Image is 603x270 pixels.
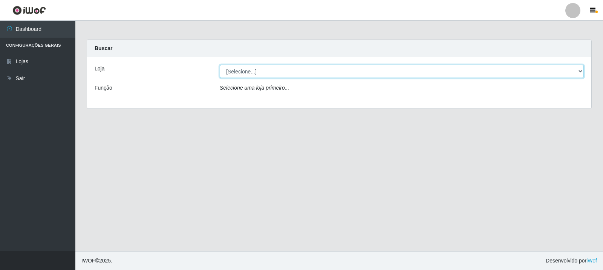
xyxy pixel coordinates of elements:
[220,85,289,91] i: Selecione uma loja primeiro...
[95,65,104,73] label: Loja
[95,45,112,51] strong: Buscar
[81,258,95,264] span: IWOF
[586,258,597,264] a: iWof
[546,257,597,265] span: Desenvolvido por
[95,84,112,92] label: Função
[12,6,46,15] img: CoreUI Logo
[81,257,112,265] span: © 2025 .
